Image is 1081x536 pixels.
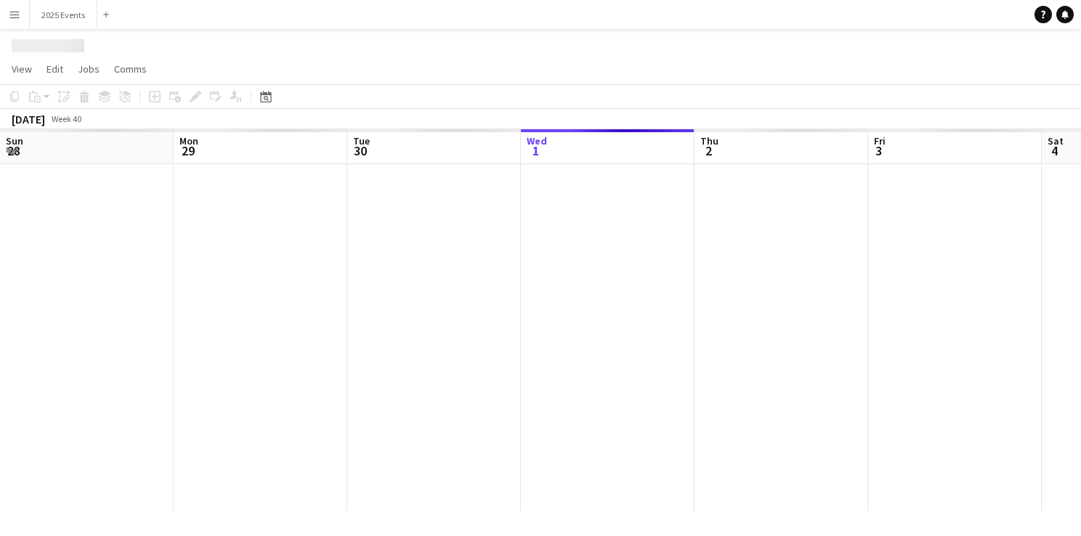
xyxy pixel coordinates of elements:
span: Comms [114,62,147,76]
a: Jobs [72,60,105,78]
span: 2 [698,142,718,159]
span: Edit [46,62,63,76]
span: 1 [525,142,547,159]
span: 30 [351,142,370,159]
button: 2025 Events [30,1,97,29]
a: Comms [108,60,153,78]
a: Edit [41,60,69,78]
span: Thu [700,134,718,147]
span: Jobs [78,62,100,76]
span: Sat [1048,134,1064,147]
span: Mon [179,134,198,147]
span: View [12,62,32,76]
div: [DATE] [12,112,45,126]
span: Tue [353,134,370,147]
span: Sun [6,134,23,147]
span: 29 [177,142,198,159]
span: Week 40 [48,113,84,124]
span: 4 [1045,142,1064,159]
span: 3 [872,142,886,159]
span: Wed [527,134,547,147]
span: 28 [4,142,23,159]
span: Fri [874,134,886,147]
a: View [6,60,38,78]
